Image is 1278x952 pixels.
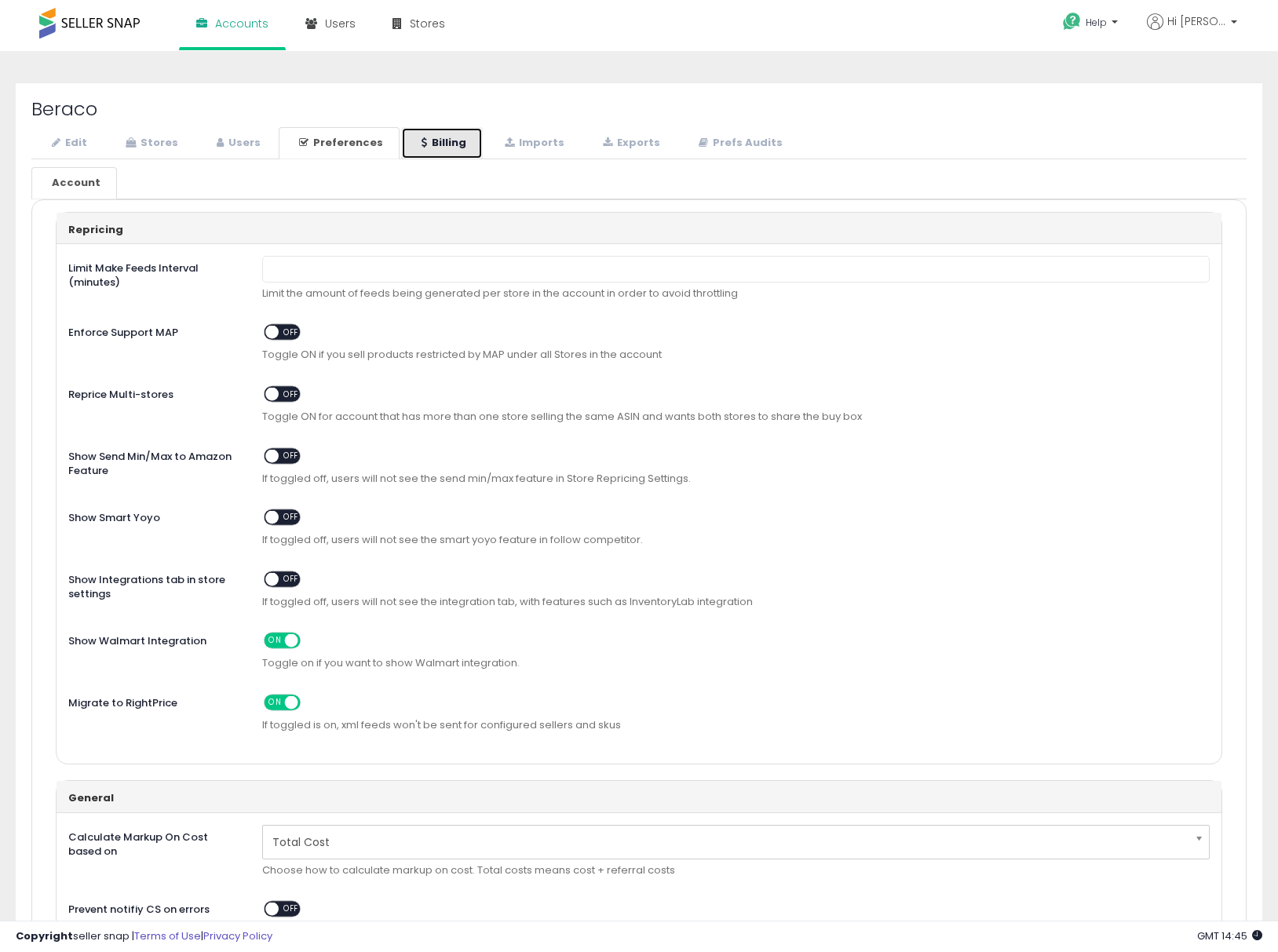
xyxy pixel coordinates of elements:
[262,863,1210,878] p: Choose how to calculate markup on cost. Total costs means cost + referral costs
[279,449,304,462] span: OFF
[31,127,104,159] a: Edit
[57,382,250,403] label: Reprice Multi-stores
[68,793,1210,804] h3: General
[196,127,277,159] a: Users
[57,505,250,526] label: Show Smart Yoyo
[31,99,1247,119] h2: Beraco
[298,634,323,647] span: OFF
[279,572,304,585] span: OFF
[105,127,195,159] a: Stores
[279,388,304,401] span: OFF
[134,928,201,943] a: Terms of Use
[57,691,250,711] label: Migrate to RightPrice
[262,286,1210,301] p: Limit the amount of feeds being generated per store in the account in order to avoid throttling
[262,472,1210,487] span: If toggled off, users will not see the send min/max feature in Store Repricing Settings.
[262,656,1210,671] span: Toggle on if you want to show Walmart integration.
[401,127,483,159] a: Billing
[68,224,1210,235] h3: Repricing
[57,897,250,917] label: Prevent notifiy CS on errors
[215,16,268,31] span: Accounts
[279,903,304,916] span: OFF
[57,256,250,290] label: Limit Make Feeds Interval (minutes)
[57,567,250,602] label: Show Integrations tab in store settings
[279,511,304,524] span: OFF
[57,320,250,341] label: Enforce Support MAP
[272,829,1179,855] span: Total Cost
[1197,928,1262,943] span: 2025-09-10 14:45 GMT
[262,348,1210,363] span: Toggle ON if you sell products restricted by MAP under all Stores in the account
[57,825,250,859] label: Calculate Markup On Cost based on
[678,127,799,159] a: Prefs Audits
[262,718,1210,733] span: If toggled is on, xml feeds won't be sent for configured sellers and skus
[262,410,1210,425] span: Toggle ON for account that has more than one store selling the same ASIN and wants both stores to...
[1147,13,1237,49] a: Hi [PERSON_NAME]
[279,127,400,159] a: Preferences
[1086,16,1107,29] span: Help
[31,167,117,199] a: Account
[298,695,323,709] span: OFF
[16,928,73,943] strong: Copyright
[203,928,272,943] a: Privacy Policy
[1062,12,1082,31] i: Get Help
[265,634,285,647] span: ON
[1167,13,1226,29] span: Hi [PERSON_NAME]
[57,629,250,649] label: Show Walmart Integration
[279,326,304,339] span: OFF
[325,16,356,31] span: Users
[582,127,677,159] a: Exports
[262,595,1210,610] span: If toggled off, users will not see the integration tab, with features such as InventoryLab integr...
[484,127,581,159] a: Imports
[16,929,272,944] div: seller snap | |
[265,695,285,709] span: ON
[57,444,250,479] label: Show Send Min/Max to Amazon Feature
[262,533,1210,548] span: If toggled off, users will not see the smart yoyo feature in follow competitor.
[410,16,445,31] span: Stores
